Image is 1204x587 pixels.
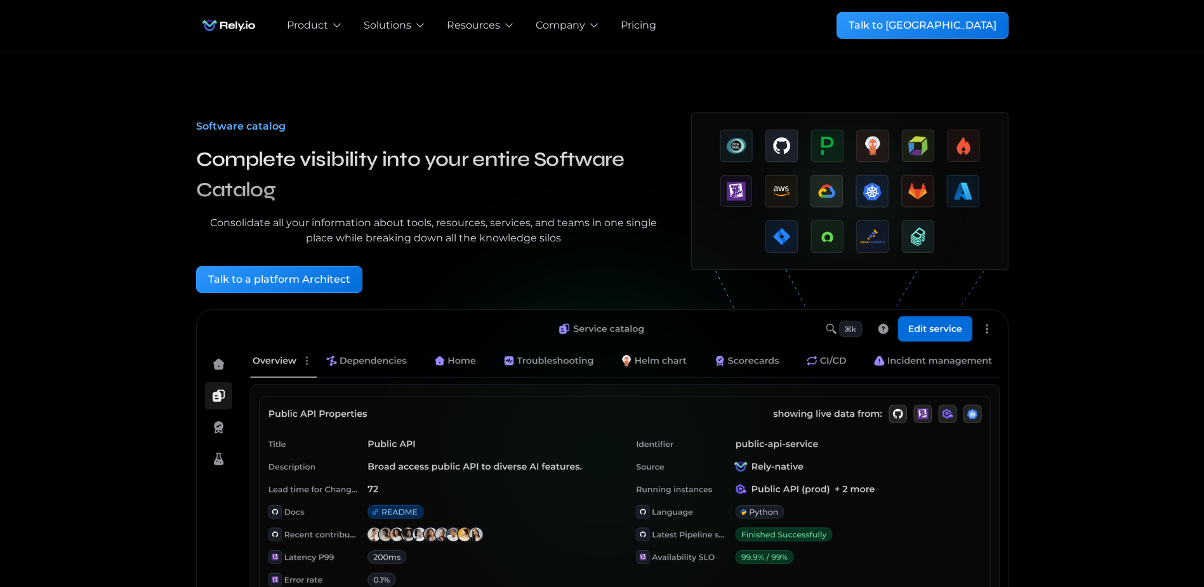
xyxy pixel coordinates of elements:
div: Resources [447,18,500,33]
a: Talk to a platform Architect [196,266,362,293]
div: Solutions [364,18,411,33]
h3: Complete visibility into your entire Software Catalog [196,144,671,205]
div: Product [287,18,328,33]
div: Software catalog [196,119,671,134]
div: Company [536,18,585,33]
a: open lightbox [691,112,1008,309]
img: Rely.io logo [196,13,261,38]
a: Pricing [621,18,656,33]
div: Consolidate all your information about tools, resources, services, and teams in one single place ... [196,215,671,246]
a: home [196,13,261,38]
div: Talk to [GEOGRAPHIC_DATA] [849,18,996,33]
div: Talk to a platform Architect [208,272,350,287]
a: Talk to [GEOGRAPHIC_DATA] [837,12,1009,39]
